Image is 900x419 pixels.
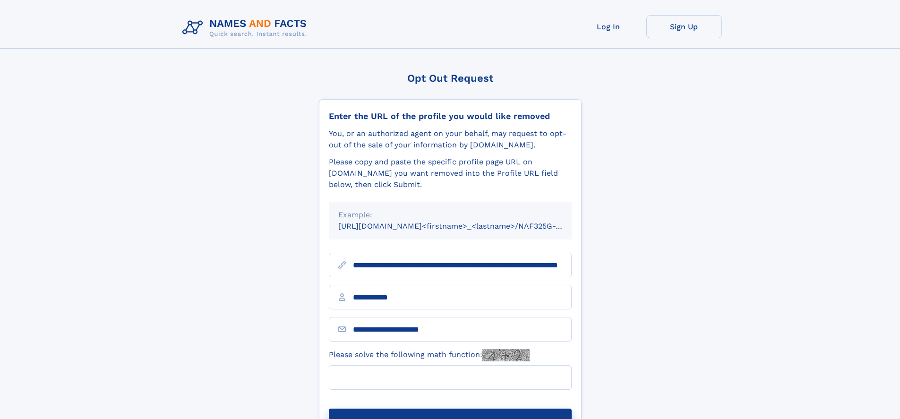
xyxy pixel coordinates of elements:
small: [URL][DOMAIN_NAME]<firstname>_<lastname>/NAF325G-xxxxxxxx [338,222,590,231]
div: Example: [338,209,562,221]
a: Log In [571,15,646,38]
a: Sign Up [646,15,722,38]
div: Please copy and paste the specific profile page URL on [DOMAIN_NAME] you want removed into the Pr... [329,156,572,190]
img: Logo Names and Facts [179,15,315,41]
div: Enter the URL of the profile you would like removed [329,111,572,121]
div: You, or an authorized agent on your behalf, may request to opt-out of the sale of your informatio... [329,128,572,151]
div: Opt Out Request [319,72,582,84]
label: Please solve the following math function: [329,349,530,361]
